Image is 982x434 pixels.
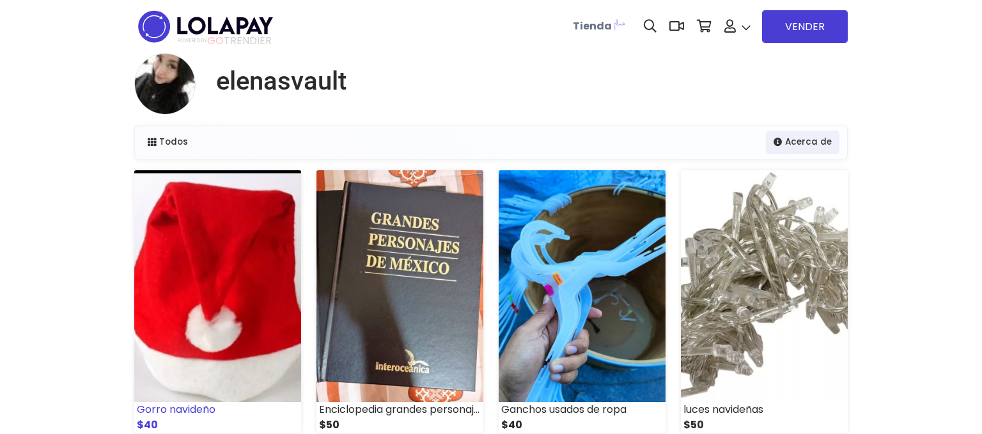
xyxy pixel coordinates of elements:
img: logo [134,6,277,47]
div: luces navideñas [681,402,848,417]
img: small_1724803115847.jpeg [134,170,301,402]
a: VENDER [762,10,848,43]
h1: elenasvault [216,66,347,97]
a: Ganchos usados de ropa $40 [499,170,666,433]
div: Enciclopedia grandes personajes [316,402,483,417]
img: small_1720121231268.jpeg [499,170,666,402]
b: Tienda [573,19,612,33]
div: Ganchos usados de ropa [499,402,666,417]
div: Gorro navideño [134,402,301,417]
img: small_1720121302949.jpeg [316,170,483,402]
a: Gorro navideño $40 [134,170,301,433]
a: Acerca de [766,131,839,154]
div: $50 [681,417,848,433]
a: luces navideñas $50 [681,170,848,433]
span: GO [207,33,224,48]
div: $40 [499,417,666,433]
div: $50 [316,417,483,433]
a: Todos [140,131,196,154]
img: Lolapay Plus [612,17,627,32]
img: small_1720120798310.jpeg [681,170,848,402]
a: elenasvault [206,66,347,97]
a: Enciclopedia grandes personajes $50 [316,170,483,433]
span: POWERED BY [178,37,207,44]
span: TRENDIER [178,35,272,47]
div: $40 [134,417,301,433]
